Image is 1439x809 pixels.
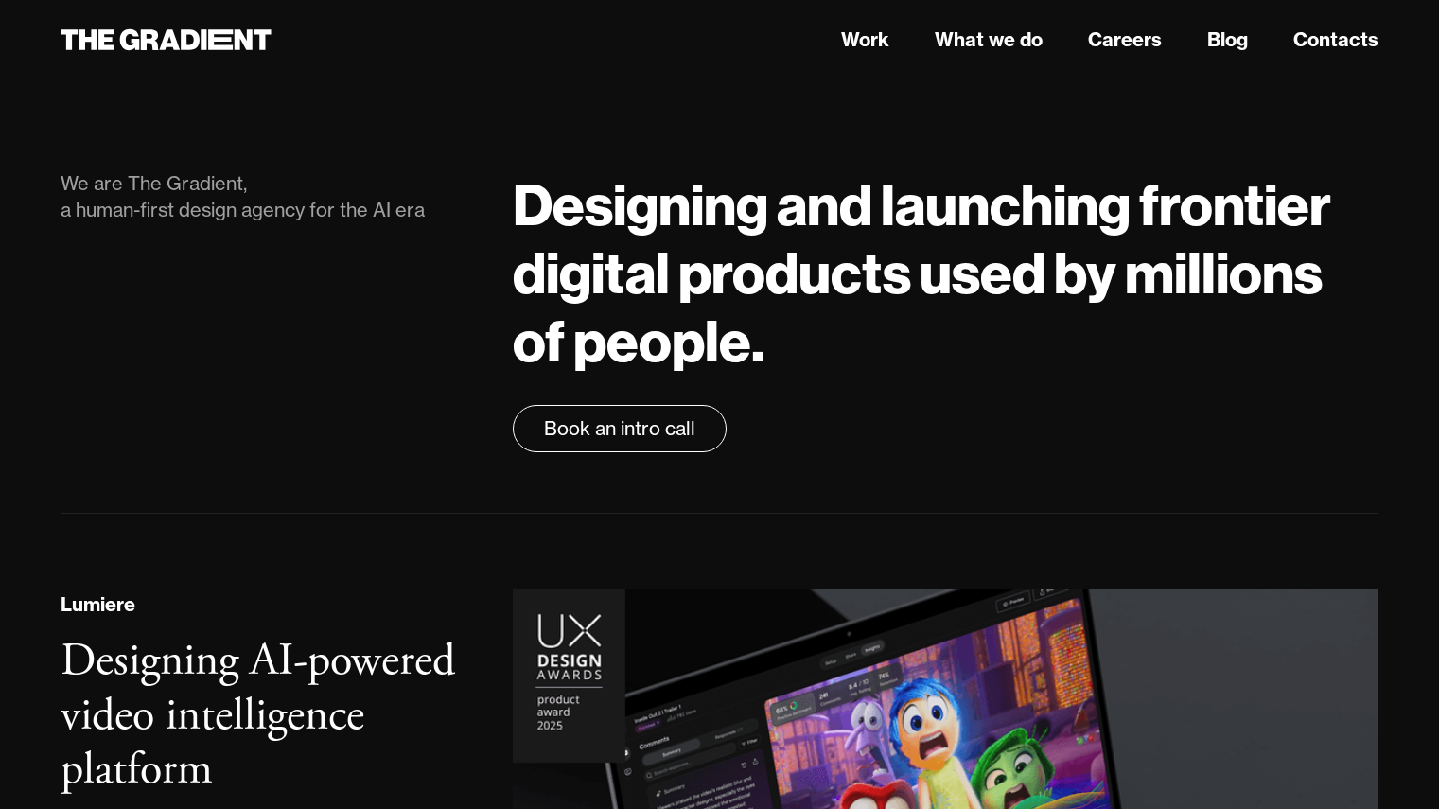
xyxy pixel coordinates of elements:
[61,632,455,799] h3: Designing AI-powered video intelligence platform
[935,26,1043,54] a: What we do
[1088,26,1162,54] a: Careers
[513,170,1378,375] h1: Designing and launching frontier digital products used by millions of people.
[1293,26,1378,54] a: Contacts
[61,170,475,223] div: We are The Gradient, a human-first design agency for the AI era
[61,590,135,619] div: Lumiere
[841,26,889,54] a: Work
[513,405,727,452] a: Book an intro call
[1207,26,1248,54] a: Blog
